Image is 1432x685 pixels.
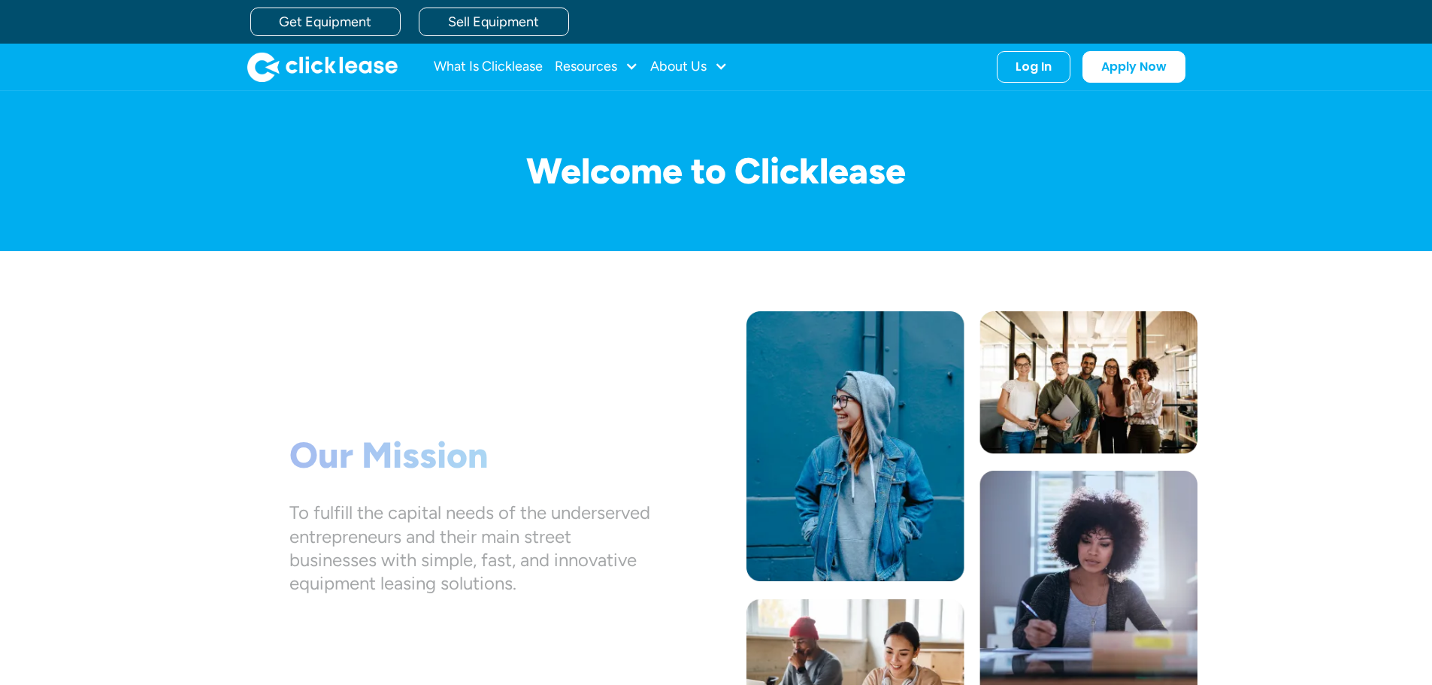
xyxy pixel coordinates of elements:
div: To fulfill the capital needs of the underserved entrepreneurs and their main street businesses wi... [289,501,650,595]
a: What Is Clicklease [434,52,543,82]
a: Sell Equipment [419,8,569,36]
div: Log In [1016,59,1052,74]
h1: Welcome to Clicklease [235,151,1197,191]
a: Apply Now [1082,51,1185,83]
a: Get Equipment [250,8,401,36]
img: Clicklease logo [247,52,398,82]
h1: Our Mission [289,434,650,477]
